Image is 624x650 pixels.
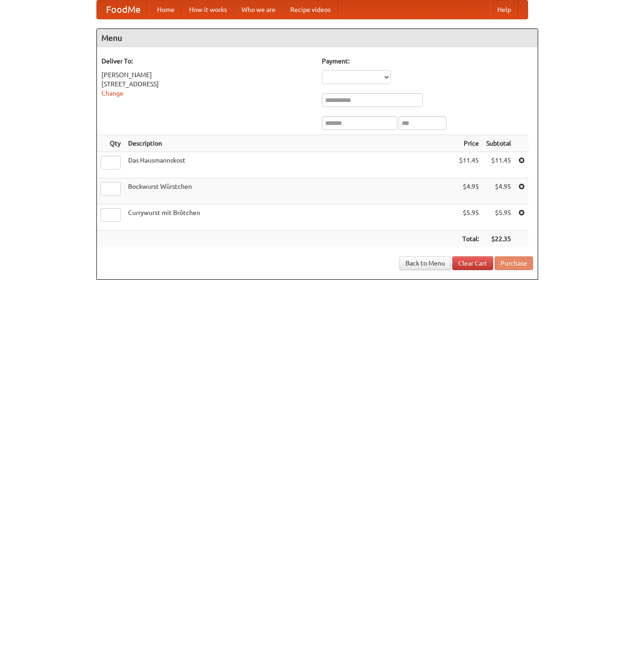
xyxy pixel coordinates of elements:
[101,79,313,89] div: [STREET_ADDRESS]
[455,231,483,248] th: Total:
[150,0,182,19] a: Home
[455,152,483,178] td: $11.45
[101,90,124,97] a: Change
[182,0,234,19] a: How it works
[455,178,483,204] td: $4.95
[97,29,538,47] h4: Menu
[234,0,283,19] a: Who we are
[124,135,455,152] th: Description
[452,256,493,270] a: Clear Cart
[399,256,451,270] a: Back to Menu
[124,204,455,231] td: Currywurst mit Brötchen
[97,135,124,152] th: Qty
[283,0,338,19] a: Recipe videos
[97,0,150,19] a: FoodMe
[495,256,533,270] button: Purchase
[483,135,515,152] th: Subtotal
[490,0,518,19] a: Help
[322,57,533,66] h5: Payment:
[483,231,515,248] th: $22.35
[101,70,313,79] div: [PERSON_NAME]
[483,204,515,231] td: $5.95
[124,152,455,178] td: Das Hausmannskost
[483,178,515,204] td: $4.95
[455,135,483,152] th: Price
[124,178,455,204] td: Bockwurst Würstchen
[101,57,313,66] h5: Deliver To:
[455,204,483,231] td: $5.95
[483,152,515,178] td: $11.45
